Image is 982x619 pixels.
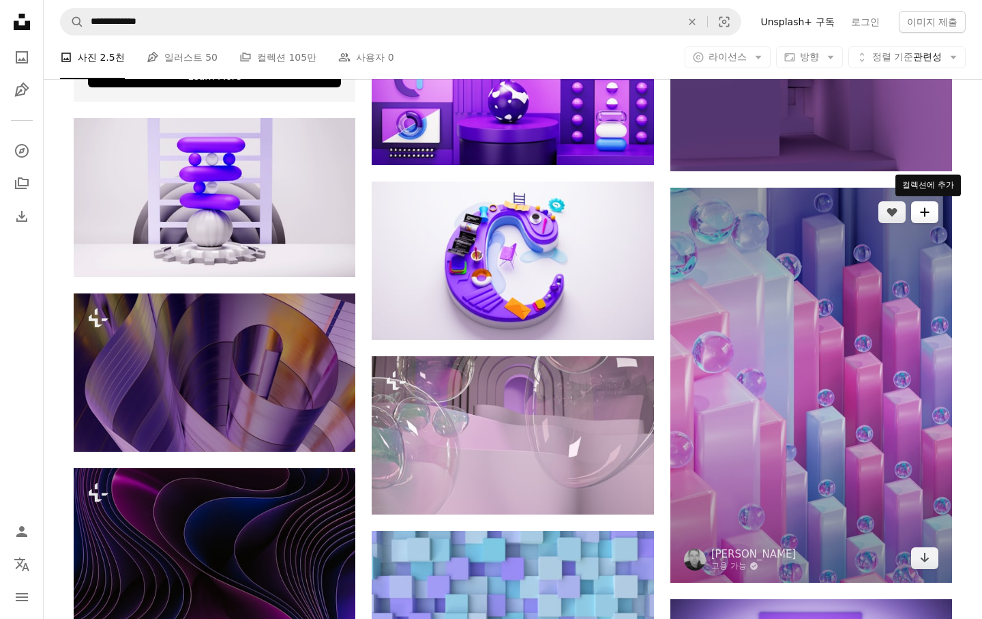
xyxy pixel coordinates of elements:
[8,203,35,230] a: 다운로드 내역
[878,201,906,223] button: 좋아요
[708,9,741,35] button: 시각적 검색
[8,551,35,578] button: 언어
[800,51,819,62] span: 방향
[895,175,961,197] div: 컬렉션에 추가
[372,429,653,442] a: 파스텔 색상의 추상적인 공간에 거품이 떠 있습니다.
[74,366,355,378] a: 나선형 디자인의 컴퓨터 생성 이미지
[205,50,218,65] span: 50
[8,44,35,71] a: 사진
[338,35,393,79] a: 사용자 0
[848,46,966,68] button: 정렬 기준관련성
[239,35,316,79] a: 컬렉션 105만
[288,50,316,65] span: 105만
[74,191,355,203] a: 테이블 위에 놓인 보라색과 흰색의 물체
[752,11,842,33] a: Unsplash+ 구독
[74,118,355,276] img: 테이블 위에 놓인 보라색과 흰색의 물체
[8,170,35,197] a: 컬렉션
[61,9,84,35] button: Unsplash 검색
[776,46,843,68] button: 방향
[8,584,35,611] button: 메뉴
[670,188,952,583] img: 플라스틱 병 그룹
[8,137,35,164] a: 탐색
[8,518,35,545] a: 로그인 / 가입
[372,182,653,340] img: 그 위에 의자가 있는 보라색 장난감
[711,547,797,561] a: [PERSON_NAME]
[60,8,741,35] form: 사이트 전체에서 이미지 찾기
[372,356,653,515] img: 파스텔 색상의 추상적인 공간에 거품이 떠 있습니다.
[899,11,966,33] button: 이미지 제출
[677,9,707,35] button: 삭제
[670,379,952,391] a: 플라스틱 병 그룹
[685,46,771,68] button: 라이선스
[684,549,706,571] img: Max Petrunin의 프로필로 이동
[709,51,747,62] span: 라이선스
[872,51,913,62] span: 정렬 기준
[872,51,942,64] span: 관련성
[147,35,218,79] a: 일러스트 50
[372,79,653,91] a: 보라색과 파란색의 추상적인 배경에 원, 공, 모양이 있습니다
[388,50,394,65] span: 0
[670,85,952,98] a: 보라색 벽이있는 방
[74,556,355,568] a: 물결 모양의 선이 있는 보라색과 파란색 배경
[911,547,938,569] a: 다운로드
[372,254,653,266] a: 그 위에 의자가 있는 보라색 장난감
[843,11,888,33] a: 로그인
[911,201,938,223] button: 컬렉션에 추가
[74,293,355,452] img: 나선형 디자인의 컴퓨터 생성 이미지
[8,8,35,38] a: 홈 — Unsplash
[372,599,653,611] a: 사각형이 있는 파란색과 보라색 배경
[711,561,797,572] a: 고용 가능
[670,13,952,171] img: 보라색 벽이있는 방
[8,76,35,104] a: 일러스트
[372,6,653,164] img: 보라색과 파란색의 추상적인 배경에 원, 공, 모양이 있습니다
